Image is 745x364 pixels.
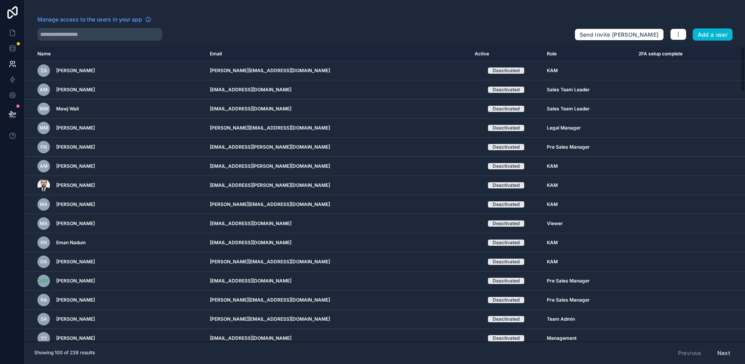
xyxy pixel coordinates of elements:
[493,201,520,208] div: Deactivated
[25,47,205,61] th: Name
[56,240,86,246] span: Eman Nadum
[470,47,542,61] th: Active
[205,138,470,157] td: [EMAIL_ADDRESS][PERSON_NAME][DOMAIN_NAME]
[41,335,47,341] span: YY
[547,125,581,131] span: Legal Manager
[542,47,634,61] th: Role
[205,157,470,176] td: [EMAIL_ADDRESS][PERSON_NAME][DOMAIN_NAME]
[547,106,590,112] span: Sales Team Leader
[205,176,470,195] td: [EMAIL_ADDRESS][PERSON_NAME][DOMAIN_NAME]
[547,87,590,93] span: Sales Team Leader
[205,47,470,61] th: Email
[205,310,470,329] td: [PERSON_NAME][EMAIL_ADDRESS][DOMAIN_NAME]
[37,16,151,23] a: Manage access to the users in your app
[39,125,48,131] span: mM
[205,214,470,233] td: [EMAIL_ADDRESS][DOMAIN_NAME]
[40,87,48,93] span: AM
[547,163,558,169] span: KAM
[40,163,48,169] span: AM
[634,47,718,61] th: 2FA setup complete
[205,119,470,138] td: [PERSON_NAME][EMAIL_ADDRESS][DOMAIN_NAME]
[41,240,47,246] span: EN
[693,28,733,41] button: Add a user
[547,144,590,150] span: Pre Sales Manager
[547,297,590,303] span: Pre Sales Manager
[41,316,47,322] span: SA
[41,67,47,74] span: ZA
[205,272,470,291] td: [EMAIL_ADDRESS][DOMAIN_NAME]
[56,87,95,93] span: [PERSON_NAME]
[56,125,95,131] span: [PERSON_NAME]
[493,220,520,227] div: Deactivated
[205,195,470,214] td: [PERSON_NAME][EMAIL_ADDRESS][DOMAIN_NAME]
[493,163,520,169] div: Deactivated
[493,240,520,246] div: Deactivated
[547,259,558,265] span: KAM
[493,316,520,322] div: Deactivated
[56,106,79,112] span: Mawj Wail
[56,278,95,284] span: [PERSON_NAME]
[493,87,520,93] div: Deactivated
[56,335,95,341] span: [PERSON_NAME]
[39,106,48,112] span: MW
[547,67,558,74] span: KAM
[205,329,470,348] td: [EMAIL_ADDRESS][DOMAIN_NAME]
[40,201,48,208] span: MA
[205,61,470,80] td: [PERSON_NAME][EMAIL_ADDRESS][DOMAIN_NAME]
[493,259,520,265] div: Deactivated
[493,106,520,112] div: Deactivated
[56,67,95,74] span: [PERSON_NAME]
[547,335,576,341] span: Management
[493,278,520,284] div: Deactivated
[493,125,520,131] div: Deactivated
[712,346,736,360] button: Next
[41,297,47,303] span: RA
[547,220,563,227] span: Viewer
[547,240,558,246] span: KAM
[37,16,142,23] span: Manage access to the users in your app
[493,144,520,150] div: Deactivated
[41,144,47,150] span: FN
[40,259,47,265] span: OA
[547,316,575,322] span: Team Admin
[205,291,470,310] td: [PERSON_NAME][EMAIL_ADDRESS][DOMAIN_NAME]
[56,144,95,150] span: [PERSON_NAME]
[56,259,95,265] span: [PERSON_NAME]
[493,67,520,74] div: Deactivated
[205,252,470,272] td: [PERSON_NAME][EMAIL_ADDRESS][DOMAIN_NAME]
[34,350,95,356] span: Showing 100 of 238 results
[56,297,95,303] span: [PERSON_NAME]
[25,47,745,341] div: scrollable content
[493,297,520,303] div: Deactivated
[575,28,664,41] button: Send invite [PERSON_NAME]
[56,182,95,188] span: [PERSON_NAME]
[56,220,95,227] span: [PERSON_NAME]
[205,80,470,99] td: [EMAIL_ADDRESS][DOMAIN_NAME]
[547,278,590,284] span: Pre Sales Manager
[56,163,95,169] span: [PERSON_NAME]
[493,335,520,341] div: Deactivated
[40,220,48,227] span: MA
[493,182,520,188] div: Deactivated
[56,316,95,322] span: [PERSON_NAME]
[205,99,470,119] td: [EMAIL_ADDRESS][DOMAIN_NAME]
[547,201,558,208] span: KAM
[56,201,95,208] span: [PERSON_NAME]
[547,182,558,188] span: KAM
[205,233,470,252] td: [EMAIL_ADDRESS][DOMAIN_NAME]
